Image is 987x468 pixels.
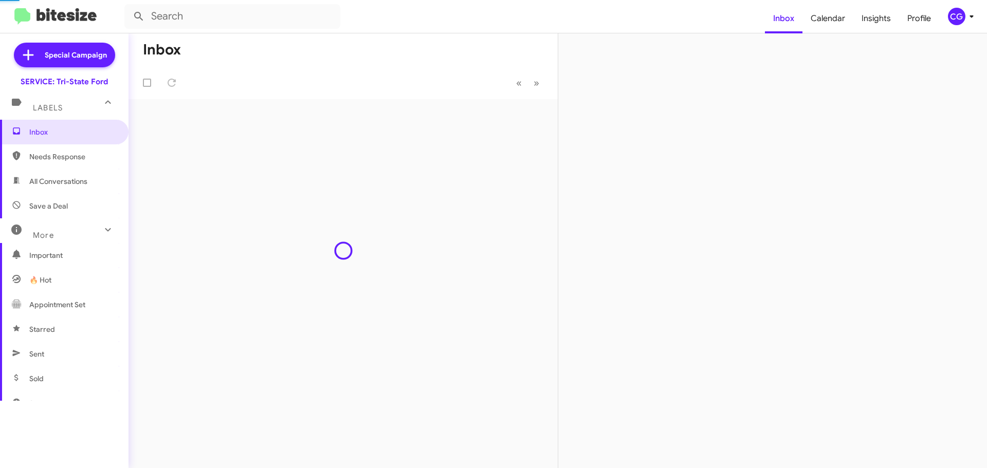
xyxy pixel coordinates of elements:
span: Needs Response [29,152,117,162]
button: CG [939,8,976,25]
span: Inbox [29,127,117,137]
a: Calendar [802,4,853,33]
button: Previous [510,72,528,93]
span: 🔥 Hot [29,275,51,285]
h1: Inbox [143,42,181,58]
nav: Page navigation example [510,72,545,93]
div: CG [948,8,965,25]
span: Sold Responded [29,398,84,408]
span: Starred [29,324,55,334]
a: Profile [899,4,939,33]
span: Appointment Set [29,299,85,310]
span: Save a Deal [29,201,68,211]
span: All Conversations [29,176,87,186]
span: Sent [29,349,44,359]
span: Labels [33,103,63,113]
span: Important [29,250,117,260]
span: More [33,231,54,240]
span: « [516,77,522,89]
a: Insights [853,4,899,33]
a: Special Campaign [14,43,115,67]
input: Search [124,4,340,29]
button: Next [527,72,545,93]
div: SERVICE: Tri-State Ford [21,77,108,87]
span: » [534,77,539,89]
span: Sold [29,373,44,384]
a: Inbox [765,4,802,33]
span: Special Campaign [45,50,107,60]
